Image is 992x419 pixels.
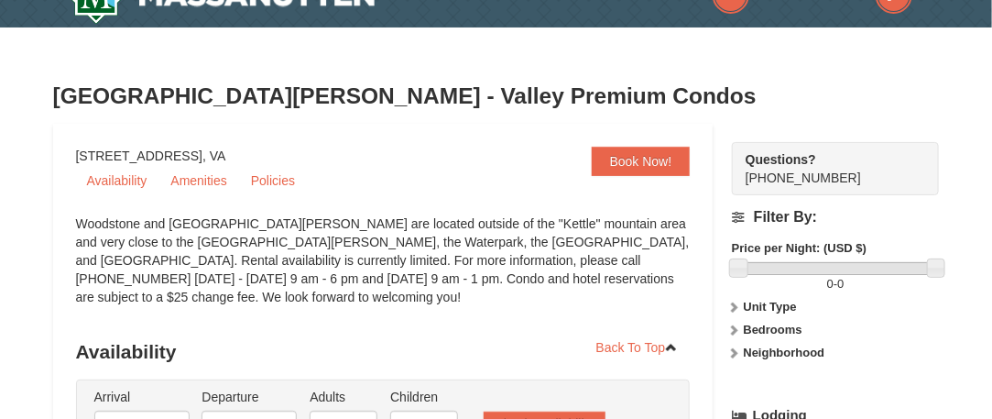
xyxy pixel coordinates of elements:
[732,241,867,255] strong: Price per Night: (USD $)
[76,334,691,370] h3: Availability
[310,388,377,406] label: Adults
[76,215,691,325] div: Woodstone and [GEOGRAPHIC_DATA][PERSON_NAME] are located outside of the "Kettle" mountain area an...
[94,388,190,406] label: Arrival
[584,334,691,361] a: Back To Top
[240,167,306,194] a: Policies
[827,277,834,291] span: 0
[76,167,158,194] a: Availability
[53,78,940,115] h3: [GEOGRAPHIC_DATA][PERSON_NAME] - Valley Premium Condos
[746,150,907,185] span: [PHONE_NUMBER]
[390,388,458,406] label: Children
[592,147,691,176] a: Book Now!
[159,167,237,194] a: Amenities
[744,346,825,359] strong: Neighborhood
[732,209,940,226] h4: Filter By:
[744,323,802,336] strong: Bedrooms
[732,275,940,293] label: -
[837,277,844,291] span: 0
[202,388,297,406] label: Departure
[746,152,816,167] strong: Questions?
[744,300,797,314] strong: Unit Type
